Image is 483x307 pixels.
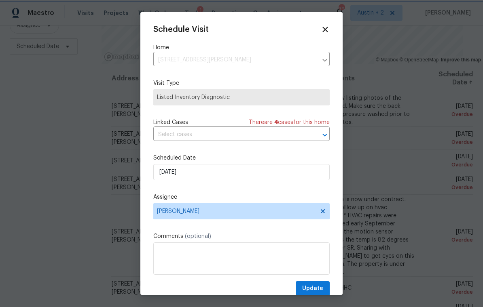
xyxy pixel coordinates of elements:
[153,54,318,66] input: Enter in an address
[157,208,316,214] span: [PERSON_NAME]
[153,164,330,180] input: M/D/YYYY
[153,193,330,201] label: Assignee
[153,232,330,240] label: Comments
[153,79,330,87] label: Visit Type
[249,118,330,126] span: There are case s for this home
[153,154,330,162] label: Scheduled Date
[321,25,330,34] span: Close
[274,120,278,125] span: 4
[153,44,330,52] label: Home
[153,118,188,126] span: Linked Cases
[319,129,330,141] button: Open
[153,128,307,141] input: Select cases
[157,93,326,101] span: Listed Inventory Diagnostic
[153,25,209,34] span: Schedule Visit
[302,284,323,294] span: Update
[296,281,330,296] button: Update
[185,233,211,239] span: (optional)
